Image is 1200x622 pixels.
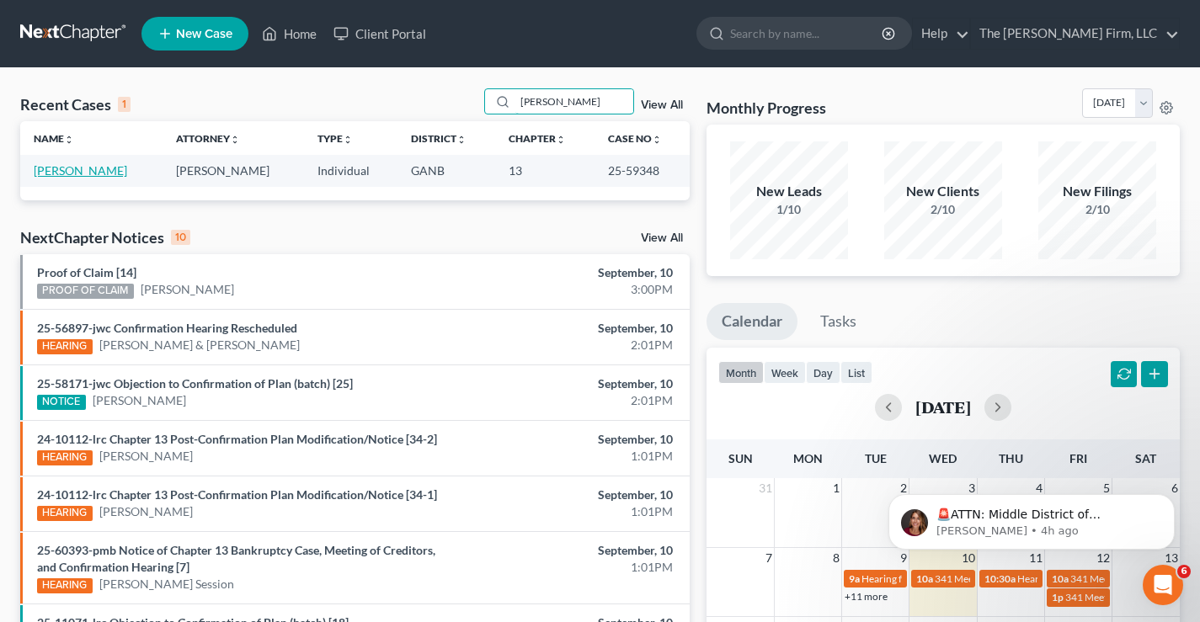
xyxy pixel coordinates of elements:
[1135,451,1156,465] span: Sat
[1017,572,1068,585] span: Hearing for
[37,284,134,299] div: PROOF OF CLAIM
[971,19,1179,49] a: The [PERSON_NAME] Firm, LLC
[831,548,841,568] span: 8
[849,572,860,585] span: 9a
[707,303,797,340] a: Calendar
[99,337,300,354] a: [PERSON_NAME] & [PERSON_NAME]
[840,361,872,384] button: list
[935,572,1086,585] span: 341 Meeting for [PERSON_NAME]
[37,578,93,593] div: HEARING
[64,135,74,145] i: unfold_more
[861,572,993,585] span: Hearing for [PERSON_NAME]
[411,132,467,145] a: Districtunfold_more
[37,339,93,354] div: HEARING
[118,97,131,112] div: 1
[141,281,234,298] a: [PERSON_NAME]
[472,264,673,281] div: September, 10
[99,503,193,520] a: [PERSON_NAME]
[757,478,774,498] span: 31
[764,548,774,568] span: 7
[730,182,848,201] div: New Leads
[472,337,673,354] div: 2:01PM
[163,155,305,186] td: [PERSON_NAME]
[472,392,673,409] div: 2:01PM
[556,135,566,145] i: unfold_more
[20,227,190,247] div: NextChapter Notices
[37,265,136,279] a: Proof of Claim [14]
[884,201,1002,218] div: 2/10
[472,486,673,503] div: September, 10
[1069,451,1087,465] span: Fri
[176,28,232,40] span: New Case
[93,392,186,409] a: [PERSON_NAME]
[793,451,823,465] span: Mon
[806,361,840,384] button: day
[641,99,683,111] a: View All
[472,320,673,337] div: September, 10
[34,132,74,145] a: Nameunfold_more
[865,451,887,465] span: Tue
[343,135,353,145] i: unfold_more
[397,155,495,186] td: GANB
[37,321,297,335] a: 25-56897-jwc Confirmation Hearing Rescheduled
[845,590,888,603] a: +11 more
[984,572,1016,585] span: 10:30a
[495,155,595,186] td: 13
[718,361,764,384] button: month
[176,132,240,145] a: Attorneyunfold_more
[707,98,826,118] h3: Monthly Progress
[728,451,753,465] span: Sun
[1143,565,1183,605] iframe: Intercom live chat
[915,398,971,416] h2: [DATE]
[37,543,435,574] a: 25-60393-pmb Notice of Chapter 13 Bankruptcy Case, Meeting of Creditors, and Confirmation Hearing...
[20,94,131,114] div: Recent Cases
[1038,201,1156,218] div: 2/10
[730,18,884,49] input: Search by name...
[37,450,93,465] div: HEARING
[1177,565,1191,578] span: 6
[884,182,1002,201] div: New Clients
[325,19,435,49] a: Client Portal
[608,132,662,145] a: Case Nounfold_more
[472,448,673,465] div: 1:01PM
[652,135,662,145] i: unfold_more
[1052,591,1064,603] span: 1p
[317,132,353,145] a: Typeunfold_more
[37,432,437,446] a: 24-10112-lrc Chapter 13 Post-Confirmation Plan Modification/Notice [34-2]
[304,155,397,186] td: Individual
[831,478,841,498] span: 1
[515,89,633,114] input: Search by name...
[595,155,690,186] td: 25-59348
[913,19,969,49] a: Help
[472,503,673,520] div: 1:01PM
[730,201,848,218] div: 1/10
[916,572,933,585] span: 10a
[1038,182,1156,201] div: New Filings
[472,375,673,392] div: September, 10
[472,542,673,559] div: September, 10
[472,431,673,448] div: September, 10
[456,135,467,145] i: unfold_more
[37,376,353,391] a: 25-58171-jwc Objection to Confirmation of Plan (batch) [25]
[863,459,1200,577] iframe: Intercom notifications message
[929,451,957,465] span: Wed
[472,559,673,576] div: 1:01PM
[1052,572,1069,585] span: 10a
[253,19,325,49] a: Home
[171,230,190,245] div: 10
[230,135,240,145] i: unfold_more
[472,281,673,298] div: 3:00PM
[34,163,127,178] a: [PERSON_NAME]
[805,303,872,340] a: Tasks
[641,232,683,244] a: View All
[37,487,437,502] a: 24-10112-lrc Chapter 13 Post-Confirmation Plan Modification/Notice [34-1]
[509,132,566,145] a: Chapterunfold_more
[764,361,806,384] button: week
[99,576,234,593] a: [PERSON_NAME] Session
[37,506,93,521] div: HEARING
[99,448,193,465] a: [PERSON_NAME]
[999,451,1023,465] span: Thu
